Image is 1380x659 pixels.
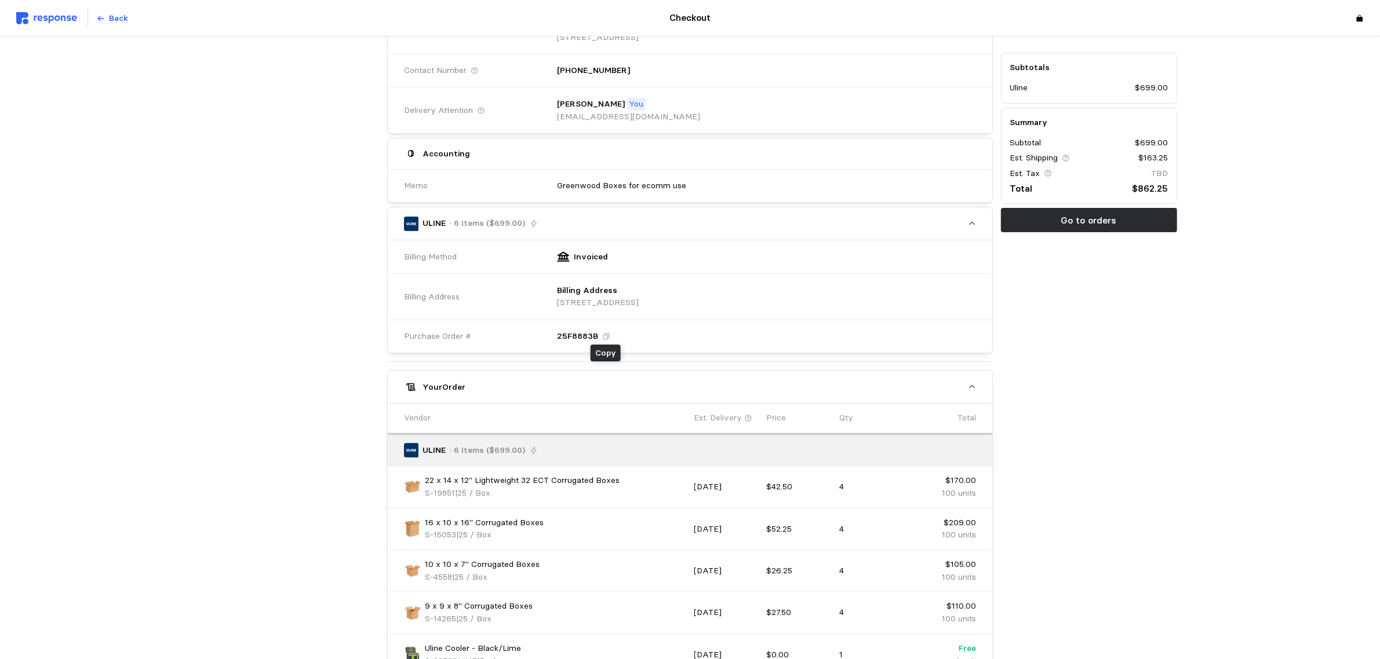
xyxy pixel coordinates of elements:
[404,104,473,117] span: Delivery Attention
[404,412,431,424] p: Vendor
[767,481,831,493] p: $42.50
[557,64,630,77] p: [PHONE_NUMBER]
[425,600,533,613] p: 9 x 9 x 8" Corrugated Boxes
[456,613,491,624] span: | 25 / Box
[839,481,904,493] p: 4
[1010,82,1028,95] p: Uline
[1010,167,1040,180] p: Est. Tax
[388,371,992,403] button: YourOrder
[912,571,976,584] p: 100 units
[1001,208,1177,232] button: Go to orders
[425,517,544,529] p: 16 x 10 x 16" Corrugated Boxes
[839,565,904,577] p: 4
[912,558,976,571] p: $105.00
[912,474,976,487] p: $170.00
[425,474,620,487] p: 22 x 14 x 12" Lightweight 32 ECT Corrugated Boxes
[557,284,617,297] p: Billing Address
[425,572,452,582] span: S-4558
[912,529,976,541] p: 100 units
[425,488,455,498] span: S-19851
[455,488,490,498] span: | 25 / Box
[1135,82,1168,95] p: $699.00
[694,481,759,493] p: [DATE]
[388,240,992,353] div: ULINE· 6 Items ($699.00)
[1010,116,1168,129] h5: Summary
[912,642,976,655] p: Free
[629,98,643,111] p: You
[1135,137,1168,149] p: $699.00
[694,523,759,536] p: [DATE]
[404,291,460,303] span: Billing Address
[452,572,487,582] span: | 25 / Box
[1152,167,1168,180] p: TBD
[1010,61,1168,74] h5: Subtotals
[574,251,608,263] p: Invoiced
[839,606,904,619] p: 4
[456,529,491,540] span: | 25 / Box
[388,207,992,240] button: ULINE· 6 Items ($699.00)
[912,517,976,529] p: $209.00
[404,251,457,263] span: Billing Method
[425,558,540,571] p: 10 x 10 x 7" Corrugated Boxes
[404,562,421,579] img: S-4558
[767,565,831,577] p: $26.25
[669,12,711,25] h4: Checkout
[16,12,77,24] img: svg%3e
[425,642,521,655] p: Uline Cooler - Black/Lime
[404,521,421,537] img: S-15053
[694,565,759,577] p: [DATE]
[110,12,129,25] p: Back
[423,444,446,457] p: ULINE
[767,606,831,619] p: $27.50
[1133,181,1168,196] p: $862.25
[557,296,639,309] p: [STREET_ADDRESS]
[450,217,526,230] p: · 6 Items ($699.00)
[912,613,976,625] p: 100 units
[404,330,471,343] span: Purchase Order #
[423,217,446,230] p: ULINE
[839,412,853,424] p: Qty
[957,412,976,424] p: Total
[557,31,652,44] p: [STREET_ADDRESS]
[450,444,526,457] p: · 6 Items ($699.00)
[404,180,428,192] span: Memo
[839,523,904,536] p: 4
[557,98,625,111] p: [PERSON_NAME]
[1010,137,1041,149] p: Subtotal
[557,330,598,343] p: 25F8883B
[425,613,456,624] span: S-14265
[767,412,787,424] p: Price
[557,111,700,123] p: [EMAIL_ADDRESS][DOMAIN_NAME]
[423,148,470,160] h5: Accounting
[557,180,686,192] p: Greenwood Boxes for ecomm use
[90,8,135,30] button: Back
[1010,152,1058,165] p: Est. Shipping
[694,412,742,424] p: Est. Delivery
[694,606,759,619] p: [DATE]
[404,605,421,621] img: S-14265
[1061,213,1117,228] p: Go to orders
[912,600,976,613] p: $110.00
[425,529,456,540] span: S-15053
[423,381,465,393] h5: Your Order
[1010,181,1032,196] p: Total
[912,487,976,500] p: 100 units
[404,64,467,77] span: Contact Number
[404,479,421,496] img: S-19851
[767,523,831,536] p: $52.25
[1139,152,1168,165] p: $163.25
